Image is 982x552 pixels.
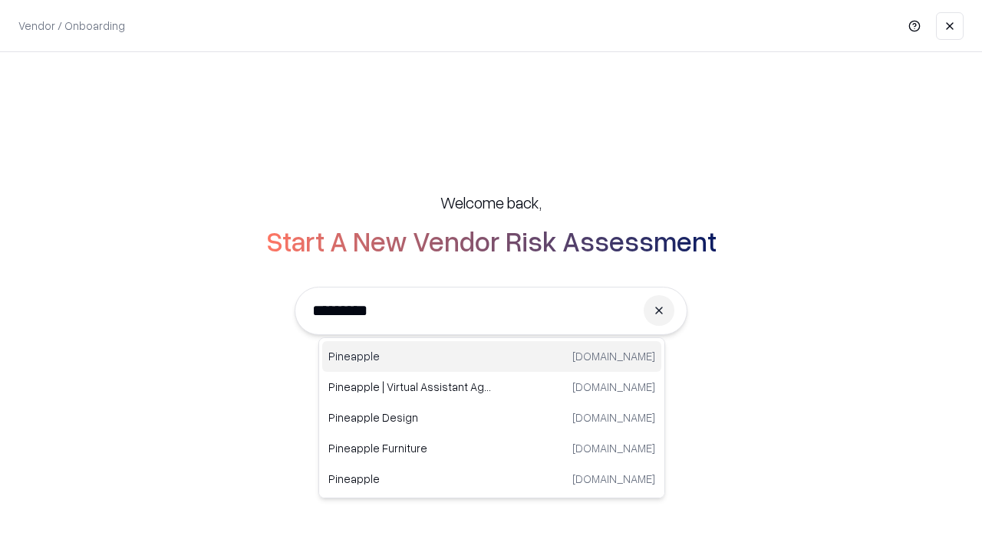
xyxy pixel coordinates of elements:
h2: Start A New Vendor Risk Assessment [266,225,717,256]
p: Pineapple Furniture [328,440,492,456]
p: Vendor / Onboarding [18,18,125,34]
p: Pineapple | Virtual Assistant Agency [328,379,492,395]
p: [DOMAIN_NAME] [572,409,655,426]
p: Pineapple [328,348,492,364]
h5: Welcome back, [440,192,542,213]
p: Pineapple Design [328,409,492,426]
p: [DOMAIN_NAME] [572,440,655,456]
div: Suggestions [318,337,665,498]
p: [DOMAIN_NAME] [572,471,655,487]
p: Pineapple [328,471,492,487]
p: [DOMAIN_NAME] [572,348,655,364]
p: [DOMAIN_NAME] [572,379,655,395]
